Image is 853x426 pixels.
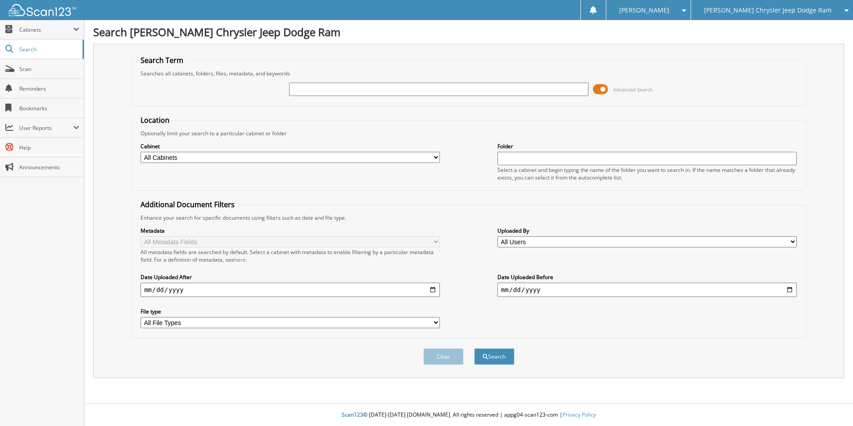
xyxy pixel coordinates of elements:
button: Search [474,348,514,365]
label: Uploaded By [497,227,797,234]
span: Reminders [19,85,79,92]
label: Metadata [141,227,440,234]
span: Bookmarks [19,104,79,112]
img: scan123-logo-white.svg [9,4,76,16]
span: User Reports [19,124,73,132]
a: Privacy Policy [563,411,596,418]
span: Announcements [19,163,79,171]
button: Clear [423,348,464,365]
label: File type [141,308,440,315]
label: Cabinet [141,142,440,150]
div: Select a cabinet and begin typing the name of the folder you want to search in. If the name match... [497,166,797,181]
span: Search [19,46,78,53]
div: Searches all cabinets, folders, files, metadata, and keywords [136,70,801,77]
input: end [497,283,797,297]
span: Cabinets [19,26,73,33]
div: © [DATE]-[DATE] [DOMAIN_NAME]. All rights reserved | appg04-scan123-com | [84,404,853,426]
span: [PERSON_NAME] [619,8,669,13]
legend: Additional Document Filters [136,200,239,209]
span: Advanced Search [613,86,653,93]
span: [PERSON_NAME] Chrysler Jeep Dodge Ram [704,8,832,13]
legend: Search Term [136,55,188,65]
span: Scan [19,65,79,73]
div: Optionally limit your search to a particular cabinet or folder [136,129,801,137]
label: Folder [497,142,797,150]
input: start [141,283,440,297]
h1: Search [PERSON_NAME] Chrysler Jeep Dodge Ram [93,25,844,39]
span: Help [19,144,79,151]
a: here [234,256,246,263]
legend: Location [136,115,174,125]
label: Date Uploaded Before [497,273,797,281]
div: All metadata fields are searched by default. Select a cabinet with metadata to enable filtering b... [141,248,440,263]
div: Enhance your search for specific documents using filters such as date and file type. [136,214,801,221]
span: Scan123 [342,411,363,418]
label: Date Uploaded After [141,273,440,281]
